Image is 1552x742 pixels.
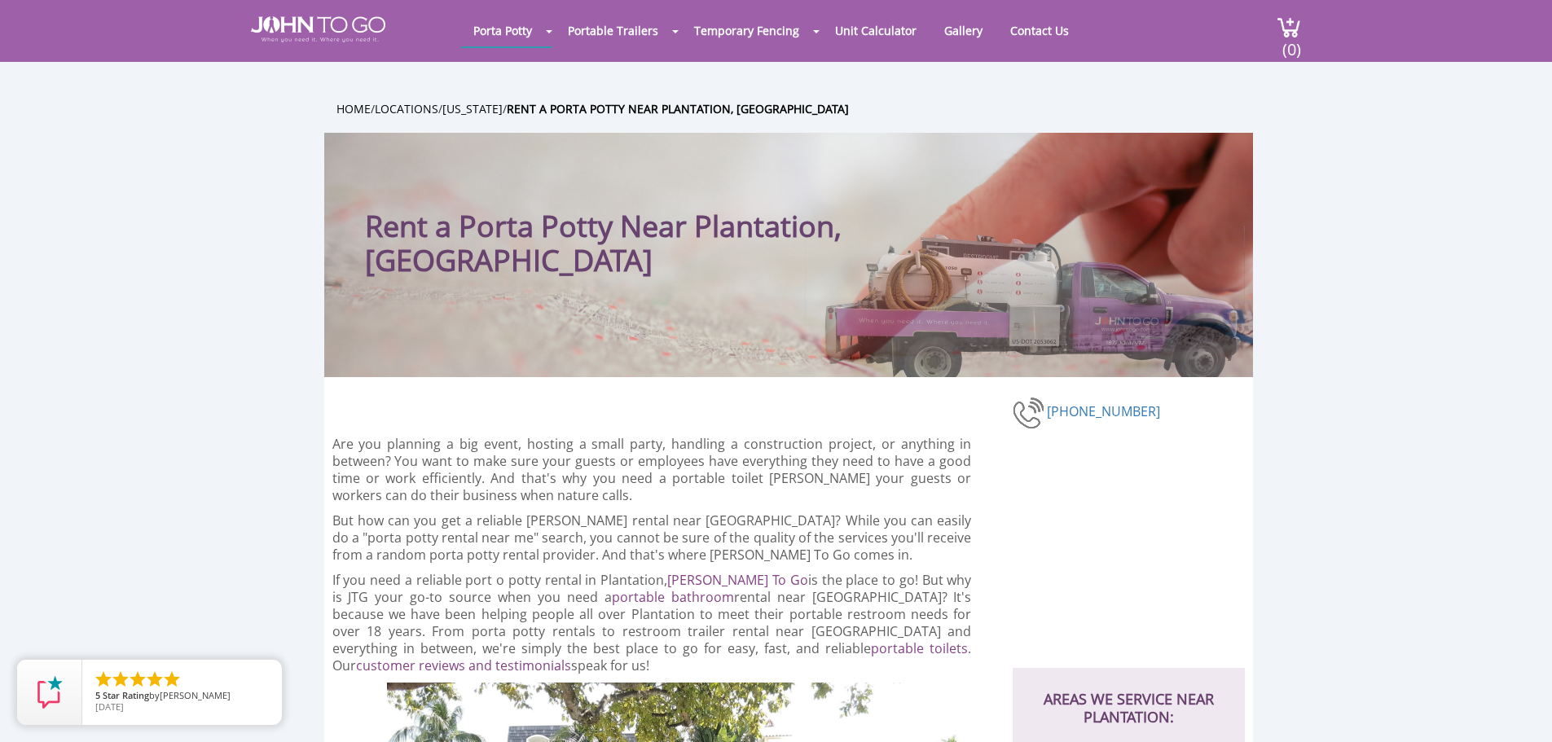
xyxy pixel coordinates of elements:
[871,639,968,657] a: portable toilets
[1282,25,1301,60] span: (0)
[95,689,100,701] span: 5
[1047,402,1160,420] a: [PHONE_NUMBER]
[336,101,371,116] a: Home
[556,15,670,46] a: Portable Trailers
[932,15,995,46] a: Gallery
[332,512,972,564] p: But how can you get a reliable [PERSON_NAME] rental near [GEOGRAPHIC_DATA]? While you can easily ...
[160,689,231,701] span: [PERSON_NAME]
[332,436,972,504] p: Are you planning a big event, hosting a small party, handling a construction project, or anything...
[823,15,929,46] a: Unit Calculator
[1487,677,1552,742] button: Live Chat
[461,15,544,46] a: Porta Potty
[365,165,890,278] h1: Rent a Porta Potty Near Plantation, [GEOGRAPHIC_DATA]
[356,656,571,674] a: customer reviews and testimonials
[507,101,849,116] a: Rent a Porta Potty Near Plantation, [GEOGRAPHIC_DATA]
[998,15,1081,46] a: Contact Us
[145,670,165,689] li: 
[667,571,808,589] a: [PERSON_NAME] To Go
[682,15,811,46] a: Temporary Fencing
[1013,395,1047,431] img: phone-number
[128,670,147,689] li: 
[442,101,503,116] a: [US_STATE]
[95,700,124,713] span: [DATE]
[332,572,972,674] p: If you need a reliable port o potty rental in Plantation, is the place to go! But why is JTG your...
[103,689,149,701] span: Star Rating
[1029,668,1229,726] h2: AREAS WE SERVICE NEAR PLANTATION:
[111,670,130,689] li: 
[1277,16,1301,38] img: cart a
[95,691,269,702] span: by
[94,670,113,689] li: 
[805,226,1245,377] img: Truck
[612,588,734,606] a: portable bathroom
[375,101,438,116] a: Locations
[162,670,182,689] li: 
[33,676,66,709] img: Review Rating
[251,16,385,42] img: JOHN to go
[336,99,1265,118] ul: / / /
